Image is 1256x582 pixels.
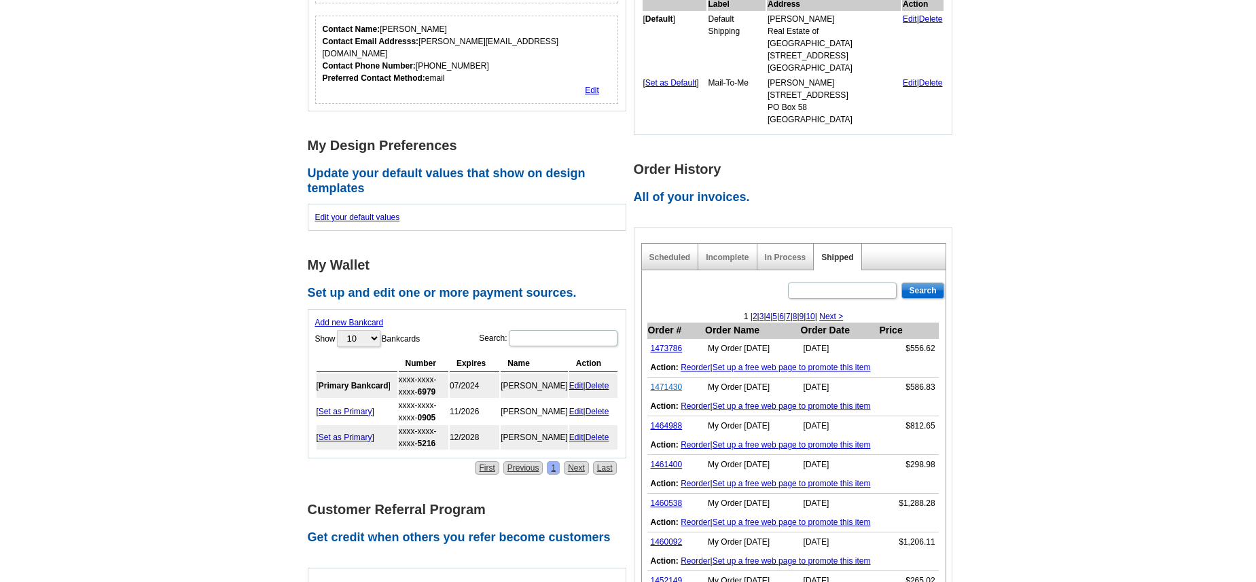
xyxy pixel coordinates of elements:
[399,425,448,450] td: xxxx-xxxx-xxxx-
[418,439,436,448] strong: 5216
[800,494,879,513] td: [DATE]
[450,355,499,372] th: Expires
[308,503,634,517] h1: Customer Referral Program
[708,12,766,75] td: Default Shipping
[586,433,609,442] a: Delete
[647,551,939,571] td: |
[901,283,944,299] input: Search
[651,460,683,469] a: 1461400
[651,344,683,353] a: 1473786
[713,401,871,411] a: Set up a free web page to promote this item
[706,253,749,262] a: Incomplete
[902,76,944,126] td: |
[479,329,618,348] label: Search:
[651,556,679,566] b: Action:
[681,517,710,527] a: Reorder
[708,76,766,126] td: Mail-To-Me
[501,425,568,450] td: [PERSON_NAME]
[704,378,800,397] td: My Order [DATE]
[569,355,617,372] th: Action
[315,329,420,348] label: Show Bankcards
[806,312,814,321] a: 10
[308,286,634,301] h2: Set up and edit one or more payment sources.
[586,407,609,416] a: Delete
[651,517,679,527] b: Action:
[681,440,710,450] a: Reorder
[647,397,939,416] td: |
[569,381,584,390] a: Edit
[786,312,791,321] a: 7
[878,416,938,436] td: $812.65
[903,78,917,88] a: Edit
[634,162,960,177] h1: Order History
[800,323,879,339] th: Order Date
[651,382,683,392] a: 1471430
[475,461,499,475] a: First
[645,78,696,88] a: Set as Default
[800,312,804,321] a: 9
[767,76,901,126] td: [PERSON_NAME] [STREET_ADDRESS] PO Box 58 [GEOGRAPHIC_DATA]
[878,494,938,513] td: $1,288.28
[651,498,683,508] a: 1460538
[308,139,634,153] h1: My Design Preferences
[569,433,584,442] a: Edit
[450,399,499,424] td: 11/2026
[643,12,706,75] td: [ ]
[704,455,800,475] td: My Order [DATE]
[323,61,416,71] strong: Contact Phone Number:
[643,76,706,126] td: [ ]
[704,339,800,359] td: My Order [DATE]
[681,363,710,372] a: Reorder
[681,556,710,566] a: Reorder
[651,401,679,411] b: Action:
[418,387,436,397] strong: 6979
[503,461,543,475] a: Previous
[878,339,938,359] td: $556.62
[772,312,777,321] a: 5
[713,363,871,372] a: Set up a free web page to promote this item
[315,318,384,327] a: Add new Bankcard
[902,12,944,75] td: |
[317,374,397,398] td: [ ]
[759,312,764,321] a: 3
[634,190,960,205] h2: All of your invoices.
[323,24,380,34] strong: Contact Name:
[704,532,800,552] td: My Order [DATE]
[919,78,943,88] a: Delete
[681,479,710,488] a: Reorder
[501,355,568,372] th: Name
[501,374,568,398] td: [PERSON_NAME]
[704,323,800,339] th: Order Name
[819,312,843,321] a: Next >
[585,86,599,95] a: Edit
[647,474,939,494] td: |
[509,330,617,346] input: Search:
[713,517,871,527] a: Set up a free web page to promote this item
[753,312,757,321] a: 2
[319,433,372,442] a: Set as Primary
[450,425,499,450] td: 12/2028
[651,421,683,431] a: 1464988
[800,339,879,359] td: [DATE]
[713,479,871,488] a: Set up a free web page to promote this item
[800,378,879,397] td: [DATE]
[337,330,380,347] select: ShowBankcards
[651,440,679,450] b: Action:
[317,399,397,424] td: [ ]
[779,312,784,321] a: 6
[681,401,710,411] a: Reorder
[651,363,679,372] b: Action:
[878,323,938,339] th: Price
[308,166,634,196] h2: Update your default values that show on design templates
[766,312,771,321] a: 4
[878,378,938,397] td: $586.83
[418,413,436,422] strong: 0905
[878,455,938,475] td: $298.98
[323,23,611,84] div: [PERSON_NAME] [PERSON_NAME][EMAIL_ADDRESS][DOMAIN_NAME] [PHONE_NUMBER] email
[647,323,705,339] th: Order #
[399,355,448,372] th: Number
[317,425,397,450] td: [ ]
[399,399,448,424] td: xxxx-xxxx-xxxx-
[569,399,617,424] td: |
[564,461,589,475] a: Next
